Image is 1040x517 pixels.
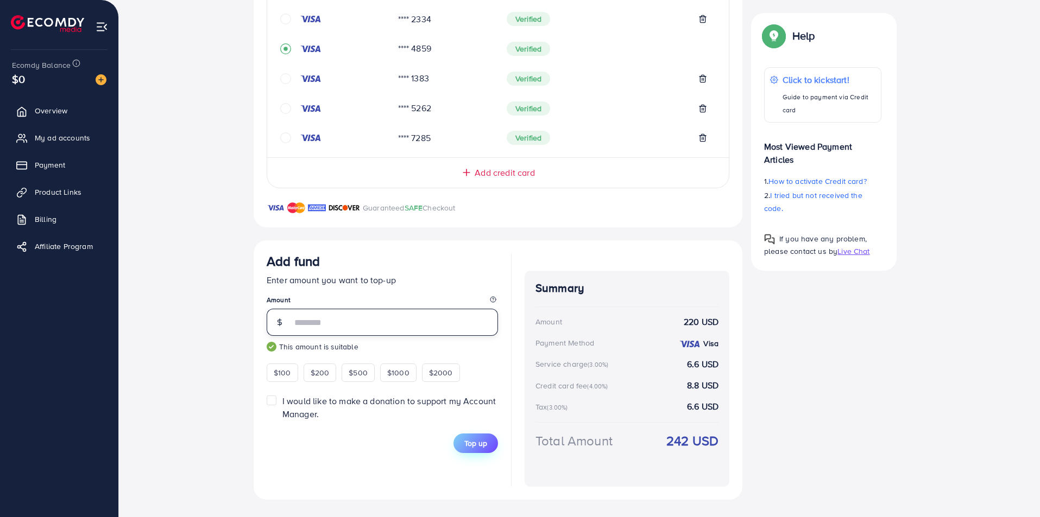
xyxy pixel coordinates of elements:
button: Top up [453,433,498,453]
span: I tried but not received the code. [764,190,862,214]
img: credit [300,44,322,53]
svg: circle [280,103,291,114]
img: brand [287,201,305,214]
p: Guaranteed Checkout [363,201,456,214]
span: Verified [507,72,550,86]
span: $0 [12,71,25,87]
legend: Amount [267,295,498,309]
svg: circle [280,73,291,84]
span: $1000 [387,367,409,378]
img: brand [267,201,285,214]
span: $2000 [429,367,453,378]
span: How to activate Credit card? [768,176,866,187]
span: Verified [507,12,550,26]
svg: circle [280,14,291,24]
div: Payment Method [535,337,594,348]
span: Top up [464,438,487,449]
span: Payment [35,159,65,170]
img: credit [300,74,322,83]
a: Billing [8,208,110,230]
img: Popup guide [764,234,775,245]
img: brand [329,201,360,214]
strong: 6.6 USD [687,400,718,413]
p: Help [792,29,815,42]
span: $500 [349,367,368,378]
img: brand [308,201,326,214]
a: Payment [8,154,110,176]
a: My ad accounts [8,127,110,149]
span: Verified [507,131,550,145]
iframe: Chat [994,468,1032,509]
img: credit [679,340,701,348]
img: guide [267,342,276,352]
small: (4.00%) [587,382,608,391]
strong: 6.6 USD [687,358,718,371]
div: Total Amount [535,431,613,450]
strong: 220 USD [684,316,718,328]
h4: Summary [535,282,718,295]
p: Most Viewed Payment Articles [764,131,881,166]
img: menu [96,21,108,33]
strong: 8.8 USD [687,379,718,392]
span: If you have any problem, please contact us by [764,233,867,257]
span: My ad accounts [35,132,90,143]
span: Affiliate Program [35,241,93,252]
span: Product Links [35,187,81,197]
img: logo [11,15,84,32]
span: Ecomdy Balance [12,60,71,71]
small: (3.00%) [547,403,568,412]
p: 1. [764,175,881,188]
span: Overview [35,105,67,116]
img: image [96,74,106,85]
h3: Add fund [267,253,320,269]
p: Guide to payment via Credit card [783,91,875,117]
strong: Visa [703,338,718,349]
img: credit [300,133,322,142]
small: This amount is suitable [267,341,498,352]
svg: record circle [280,43,291,54]
strong: 242 USD [666,431,718,450]
p: 2. [764,189,881,215]
a: Product Links [8,181,110,203]
div: Service charge [535,359,612,369]
a: Affiliate Program [8,235,110,257]
div: Tax [535,401,571,412]
small: (3.00%) [588,360,608,369]
span: I would like to make a donation to support my Account Manager. [282,395,496,419]
div: Credit card fee [535,380,612,391]
img: Popup guide [764,26,784,46]
span: Verified [507,42,550,56]
span: Live Chat [837,246,869,257]
span: $200 [311,367,330,378]
span: SAFE [405,202,423,213]
p: Enter amount you want to top-up [267,273,498,286]
div: Amount [535,316,562,327]
img: credit [300,104,322,113]
span: Verified [507,101,550,116]
span: Add credit card [475,167,534,179]
span: $100 [274,367,291,378]
svg: circle [280,132,291,143]
img: credit [300,15,322,23]
a: Overview [8,100,110,122]
span: Billing [35,214,56,225]
p: Click to kickstart! [783,73,875,86]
